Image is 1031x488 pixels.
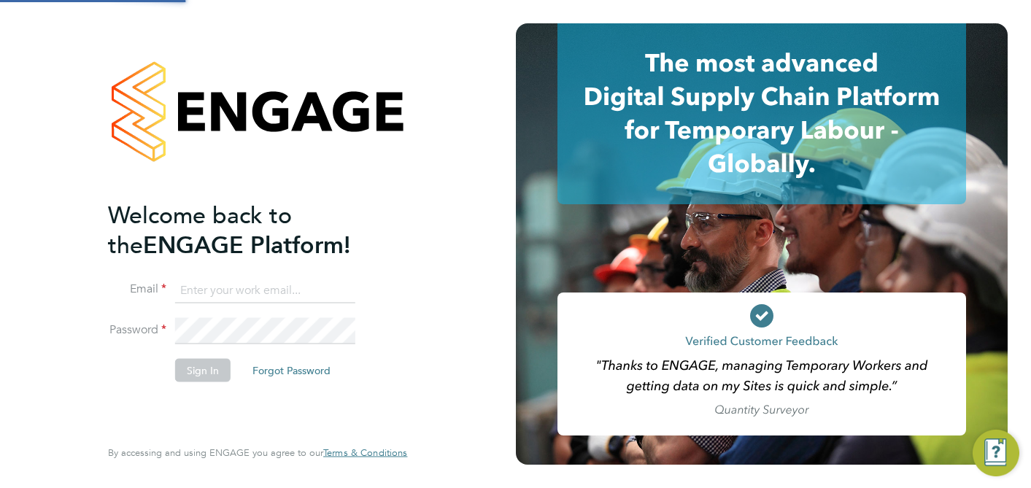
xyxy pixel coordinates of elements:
button: Forgot Password [241,359,342,382]
button: Sign In [175,359,231,382]
h2: ENGAGE Platform! [108,200,393,260]
input: Enter your work email... [175,277,355,303]
button: Engage Resource Center [973,430,1019,476]
label: Email [108,282,166,297]
span: By accessing and using ENGAGE you agree to our [108,446,407,459]
span: Welcome back to the [108,201,292,259]
label: Password [108,322,166,338]
a: Terms & Conditions [323,447,407,459]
